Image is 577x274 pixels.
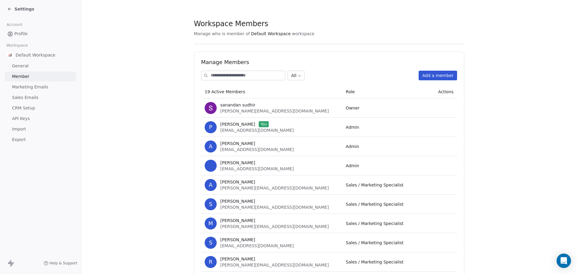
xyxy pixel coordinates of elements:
[220,109,329,113] span: [PERSON_NAME][EMAIL_ADDRESS][DOMAIN_NAME]
[194,19,268,28] span: Workspace Members
[14,6,34,12] span: Settings
[205,198,217,210] span: S
[220,160,255,166] span: [PERSON_NAME]
[346,89,355,94] span: Role
[346,183,404,187] span: Sales / Marketing Specialist
[205,102,217,114] img: kRIQ9gOQHcDie3rR_rtjW3JpV223tEqfrfqtgl4jBbI
[12,84,48,90] span: Marketing Emails
[346,260,404,264] span: Sales / Marketing Specialist
[220,205,329,210] span: [PERSON_NAME][EMAIL_ADDRESS][DOMAIN_NAME]
[205,237,217,249] span: S
[220,256,255,262] span: [PERSON_NAME]
[7,6,34,12] a: Settings
[205,89,245,94] span: 19 Active Members
[5,124,76,134] a: Import
[220,217,255,223] span: [PERSON_NAME]
[194,31,250,37] span: Manage who is member of
[220,186,329,190] span: [PERSON_NAME][EMAIL_ADDRESS][DOMAIN_NAME]
[220,198,255,204] span: [PERSON_NAME]
[16,52,55,58] span: Default Workspace
[12,94,38,101] span: Sales Emails
[205,140,217,152] span: A
[220,243,294,248] span: [EMAIL_ADDRESS][DOMAIN_NAME]
[14,31,28,37] span: Profile
[251,31,291,37] span: Default Workspace
[346,163,359,168] span: Admin
[205,179,217,191] span: A
[220,121,255,127] span: [PERSON_NAME]
[12,105,35,111] span: CRM Setup
[4,20,25,29] span: Account
[220,237,255,243] span: [PERSON_NAME]
[205,217,217,229] span: M
[346,125,359,130] span: Admin
[12,115,30,122] span: API Keys
[12,137,26,143] span: Export
[220,224,329,229] span: [PERSON_NAME][EMAIL_ADDRESS][DOMAIN_NAME]
[292,31,314,37] span: workspace
[5,82,76,92] a: Marketing Emails
[4,41,30,50] span: Workspace
[220,102,255,108] span: sanandan sudhir
[5,61,76,71] a: General
[5,114,76,124] a: API Keys
[220,263,329,267] span: [PERSON_NAME][EMAIL_ADDRESS][DOMAIN_NAME]
[5,29,76,39] a: Profile
[201,59,457,66] h1: Manage Members
[44,261,77,266] a: Help & Support
[7,52,13,58] img: on2cook%20logo-04%20copy.jpg
[220,166,294,171] span: [EMAIL_ADDRESS][DOMAIN_NAME]
[12,73,29,80] span: Member
[12,63,29,69] span: General
[259,121,269,127] span: You
[419,71,457,80] button: Add a member
[205,121,217,133] span: P
[346,221,404,226] span: Sales / Marketing Specialist
[346,202,404,207] span: Sales / Marketing Specialist
[557,254,571,268] div: Open Intercom Messenger
[205,256,217,268] span: R
[12,126,26,132] span: Import
[346,240,404,245] span: Sales / Marketing Specialist
[346,106,360,110] span: Owner
[5,103,76,113] a: CRM Setup
[5,72,76,82] a: Member
[5,135,76,145] a: Export
[50,261,77,266] span: Help & Support
[220,179,255,185] span: [PERSON_NAME]
[220,147,294,152] span: [EMAIL_ADDRESS][DOMAIN_NAME]
[220,140,255,146] span: [PERSON_NAME]
[438,89,453,94] span: Actions
[5,93,76,103] a: Sales Emails
[346,144,359,149] span: Admin
[220,128,294,133] span: [EMAIL_ADDRESS][DOMAIN_NAME]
